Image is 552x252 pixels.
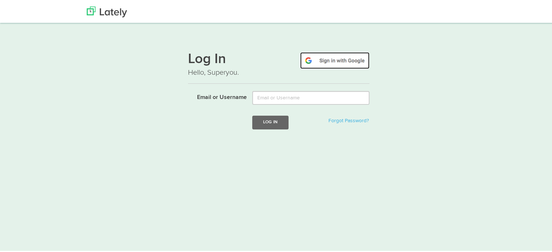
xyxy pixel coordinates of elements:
[188,51,369,66] h1: Log In
[87,5,127,16] img: Lately
[252,115,289,128] button: Log In
[328,117,369,122] a: Forgot Password?
[252,90,369,104] input: Email or Username
[300,51,369,68] img: google-signin.png
[183,90,247,101] label: Email or Username
[188,66,369,77] p: Hello, Superyou.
